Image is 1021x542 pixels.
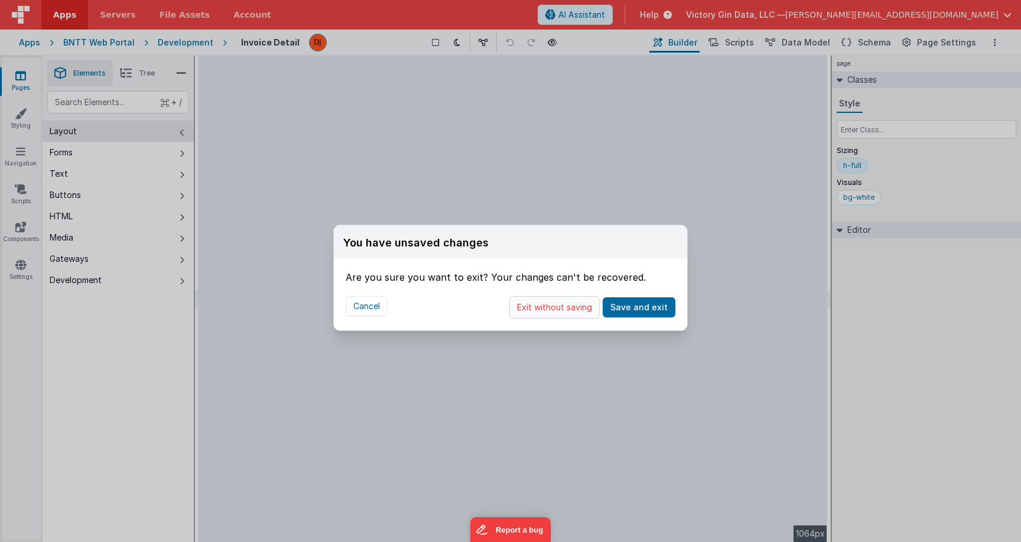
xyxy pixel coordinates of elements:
[470,517,551,542] iframe: Marker.io feedback button
[603,297,675,317] button: Save and exit
[343,235,489,251] div: You have unsaved changes
[509,296,600,319] button: Exit without saving
[346,296,388,316] button: Cancel
[346,258,675,284] div: Are you sure you want to exit? Your changes can't be recovered.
